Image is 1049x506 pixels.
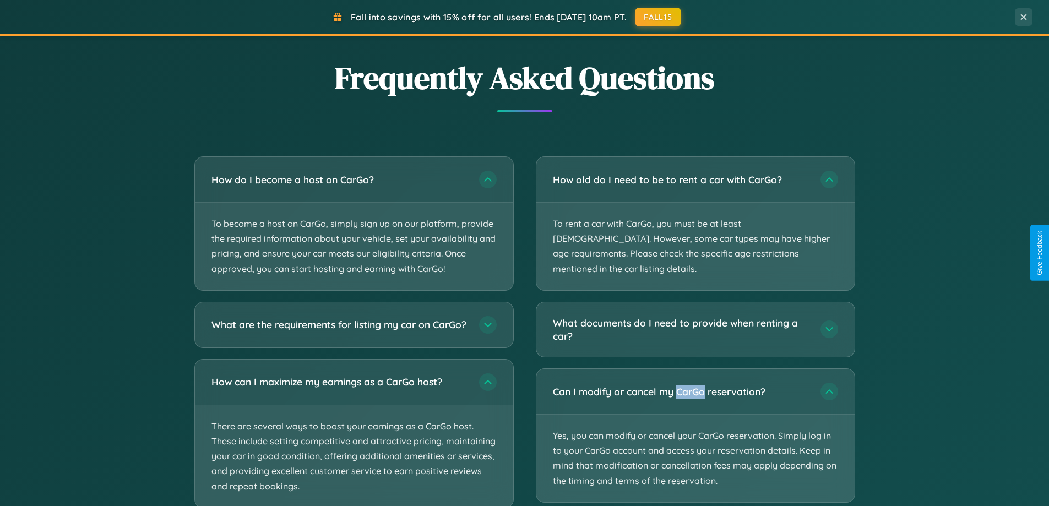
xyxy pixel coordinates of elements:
button: FALL15 [635,8,681,26]
h2: Frequently Asked Questions [194,57,855,99]
p: To rent a car with CarGo, you must be at least [DEMOGRAPHIC_DATA]. However, some car types may ha... [536,203,855,290]
span: Fall into savings with 15% off for all users! Ends [DATE] 10am PT. [351,12,627,23]
div: Give Feedback [1036,231,1043,275]
h3: What documents do I need to provide when renting a car? [553,316,809,343]
h3: What are the requirements for listing my car on CarGo? [211,318,468,331]
p: Yes, you can modify or cancel your CarGo reservation. Simply log in to your CarGo account and acc... [536,415,855,502]
p: To become a host on CarGo, simply sign up on our platform, provide the required information about... [195,203,513,290]
h3: How old do I need to be to rent a car with CarGo? [553,173,809,187]
h3: How can I maximize my earnings as a CarGo host? [211,375,468,389]
h3: How do I become a host on CarGo? [211,173,468,187]
h3: Can I modify or cancel my CarGo reservation? [553,385,809,399]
